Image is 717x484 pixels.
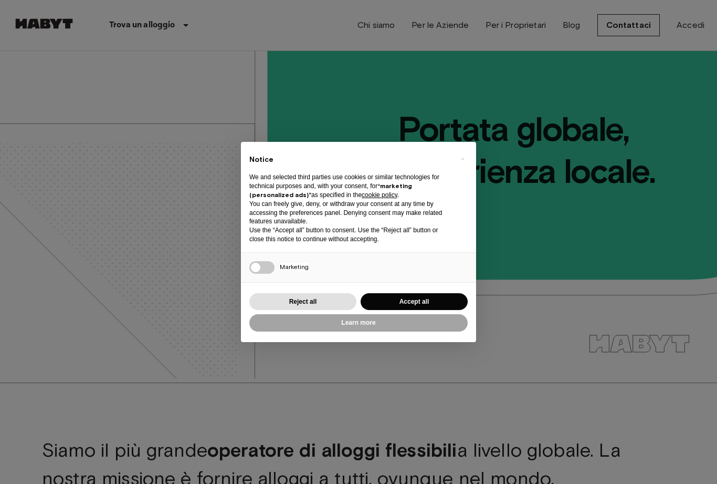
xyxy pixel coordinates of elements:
[249,182,412,199] strong: “marketing (personalized ads)”
[361,293,468,311] button: Accept all
[249,173,451,199] p: We and selected third parties use cookies or similar technologies for technical purposes and, wit...
[461,152,465,165] span: ×
[249,314,468,332] button: Learn more
[249,226,451,244] p: Use the “Accept all” button to consent. Use the “Reject all” button or close this notice to conti...
[249,293,356,311] button: Reject all
[249,200,451,226] p: You can freely give, deny, or withdraw your consent at any time by accessing the preferences pane...
[362,191,397,199] a: cookie policy
[280,263,309,271] span: Marketing
[249,155,451,165] h2: Notice
[454,150,471,167] button: Close this notice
